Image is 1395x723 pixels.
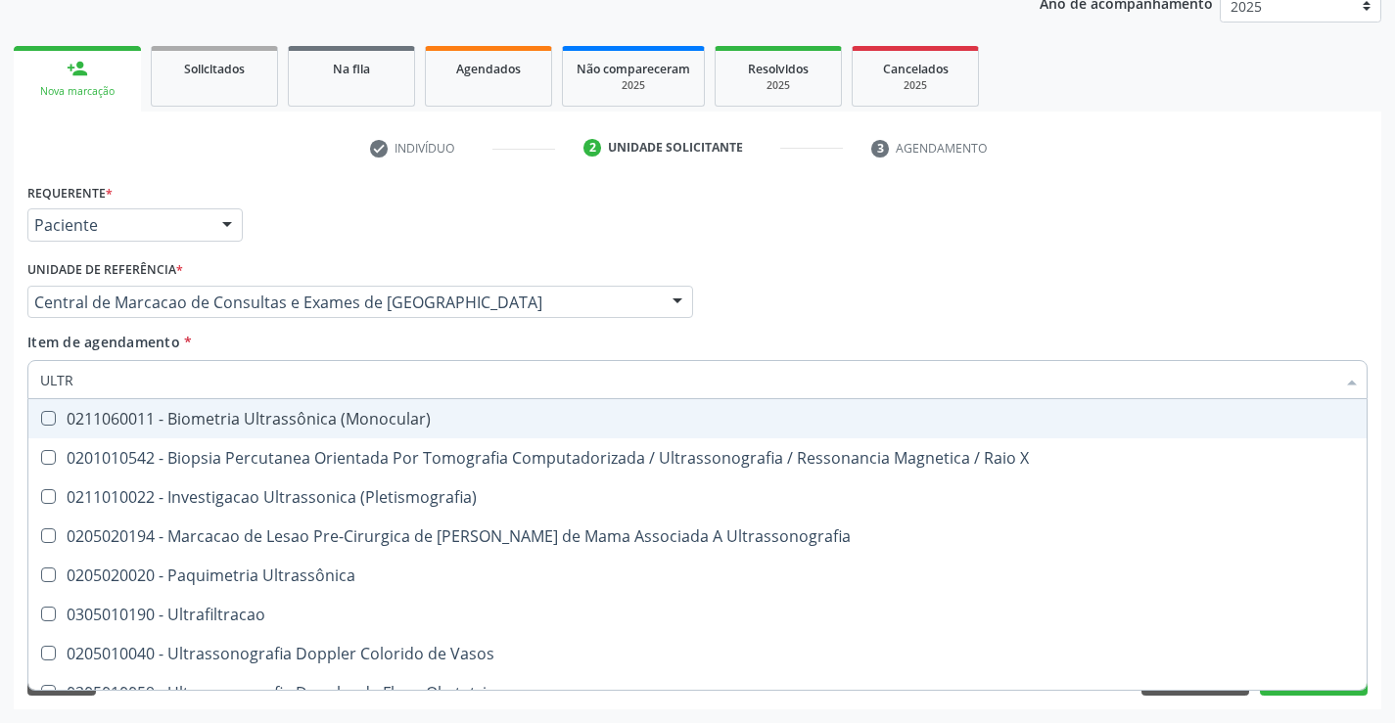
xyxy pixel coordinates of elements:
[27,333,180,351] span: Item de agendamento
[40,567,1355,583] div: 0205020020 - Paquimetria Ultrassônica
[866,78,964,93] div: 2025
[333,61,370,77] span: Na fila
[577,78,690,93] div: 2025
[40,450,1355,466] div: 0201010542 - Biopsia Percutanea Orientada Por Tomografia Computadorizada / Ultrassonografia / Res...
[27,178,113,208] label: Requerente
[40,528,1355,544] div: 0205020194 - Marcacao de Lesao Pre-Cirurgica de [PERSON_NAME] de Mama Associada A Ultrassonografia
[27,255,183,286] label: Unidade de referência
[40,685,1355,700] div: 0205010059 - Ultrassonografia Doppler de Fluxo Obstetrico
[40,411,1355,427] div: 0211060011 - Biometria Ultrassônica (Monocular)
[40,646,1355,661] div: 0205010040 - Ultrassonografia Doppler Colorido de Vasos
[729,78,827,93] div: 2025
[34,215,203,235] span: Paciente
[883,61,949,77] span: Cancelados
[34,293,653,312] span: Central de Marcacao de Consultas e Exames de [GEOGRAPHIC_DATA]
[40,607,1355,622] div: 0305010190 - Ultrafiltracao
[456,61,521,77] span: Agendados
[608,139,743,157] div: Unidade solicitante
[67,58,88,79] div: person_add
[27,84,127,99] div: Nova marcação
[40,360,1335,399] input: Buscar por procedimentos
[184,61,245,77] span: Solicitados
[577,61,690,77] span: Não compareceram
[40,489,1355,505] div: 0211010022 - Investigacao Ultrassonica (Pletismografia)
[748,61,809,77] span: Resolvidos
[583,139,601,157] div: 2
